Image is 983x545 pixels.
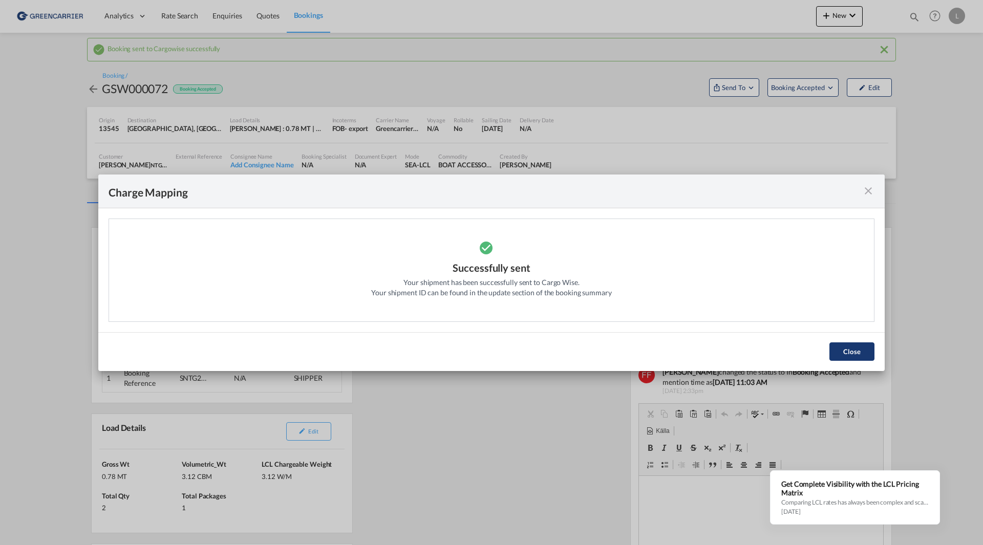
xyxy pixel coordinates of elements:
[829,342,874,361] button: Close
[10,10,234,21] body: Rich Text-editor, editor2
[403,277,580,288] div: Your shipment has been successfully sent to Cargo Wise.
[109,185,188,198] div: Charge Mapping
[479,235,504,260] md-icon: icon-checkbox-marked-circle
[98,175,885,371] md-dialog: Please note ...
[453,260,530,277] div: Successfully sent
[371,288,612,298] div: Your shipment ID can be found in the update section of the booking summary
[862,185,874,197] md-icon: icon-close fg-AAA8AD cursor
